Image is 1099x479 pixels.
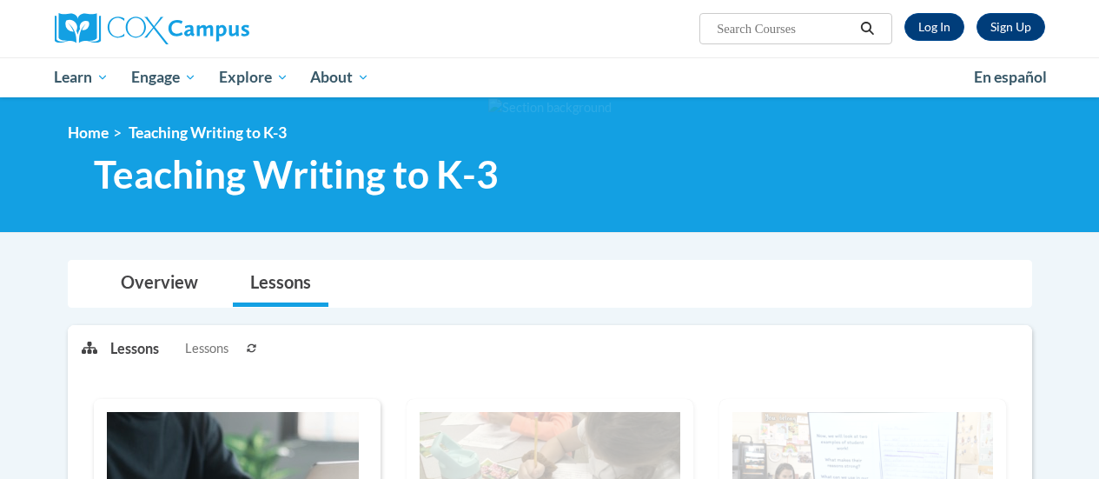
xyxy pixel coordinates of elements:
span: Learn [54,67,109,88]
a: Log In [904,13,964,41]
span: Explore [219,67,288,88]
a: About [299,57,381,97]
a: Home [68,123,109,142]
div: Main menu [42,57,1058,97]
span: En español [974,68,1047,86]
span: Teaching Writing to K-3 [94,151,499,197]
p: Lessons [110,339,159,358]
img: Cox Campus [55,13,249,44]
img: Section background [488,98,612,117]
a: Register [977,13,1045,41]
span: Teaching Writing to K-3 [129,123,287,142]
a: Explore [208,57,300,97]
a: Lessons [233,261,328,307]
span: Engage [131,67,196,88]
button: Search [854,18,880,39]
a: Engage [120,57,208,97]
span: About [310,67,369,88]
input: Search Courses [715,18,854,39]
a: Overview [103,261,215,307]
a: En español [963,59,1058,96]
a: Cox Campus [55,13,367,44]
span: Lessons [185,339,228,358]
a: Learn [43,57,121,97]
